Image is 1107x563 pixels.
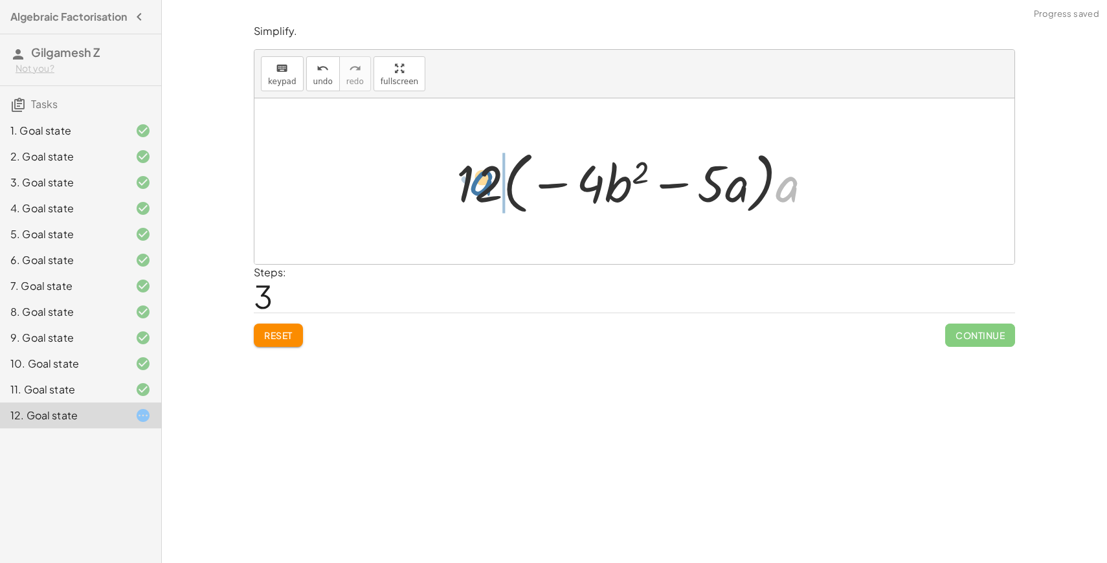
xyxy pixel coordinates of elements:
span: undo [313,77,333,86]
label: Steps: [254,265,286,279]
button: keyboardkeypad [261,56,304,91]
i: Task finished and correct. [135,201,151,216]
div: 3. Goal state [10,175,115,190]
div: 5. Goal state [10,226,115,242]
span: Gilgamesh Z [31,45,100,60]
span: 3 [254,276,273,316]
i: Task finished and correct. [135,149,151,164]
button: redoredo [339,56,371,91]
div: 8. Goal state [10,304,115,320]
button: fullscreen [374,56,425,91]
i: keyboard [276,61,288,76]
i: Task finished and correct. [135,175,151,190]
h4: Algebraic Factorisation [10,9,127,25]
i: Task finished and correct. [135,123,151,138]
button: undoundo [306,56,340,91]
i: Task finished and correct. [135,356,151,371]
i: undo [317,61,329,76]
span: Reset [264,329,293,341]
div: Not you? [16,62,151,75]
div: 2. Goal state [10,149,115,164]
span: redo [346,77,364,86]
span: Progress saved [1034,8,1099,21]
div: 12. Goal state [10,408,115,423]
div: 11. Goal state [10,382,115,397]
button: Reset [254,324,303,347]
i: Task finished and correct. [135,252,151,268]
i: Task started. [135,408,151,423]
span: fullscreen [381,77,418,86]
span: Tasks [31,97,58,111]
div: 9. Goal state [10,330,115,346]
i: Task finished and correct. [135,330,151,346]
i: Task finished and correct. [135,382,151,397]
div: 4. Goal state [10,201,115,216]
div: 1. Goal state [10,123,115,138]
div: 6. Goal state [10,252,115,268]
span: keypad [268,77,296,86]
i: redo [349,61,361,76]
i: Task finished and correct. [135,226,151,242]
i: Task finished and correct. [135,304,151,320]
i: Task finished and correct. [135,278,151,294]
div: 10. Goal state [10,356,115,371]
div: 7. Goal state [10,278,115,294]
p: Simplify. [254,24,1015,39]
